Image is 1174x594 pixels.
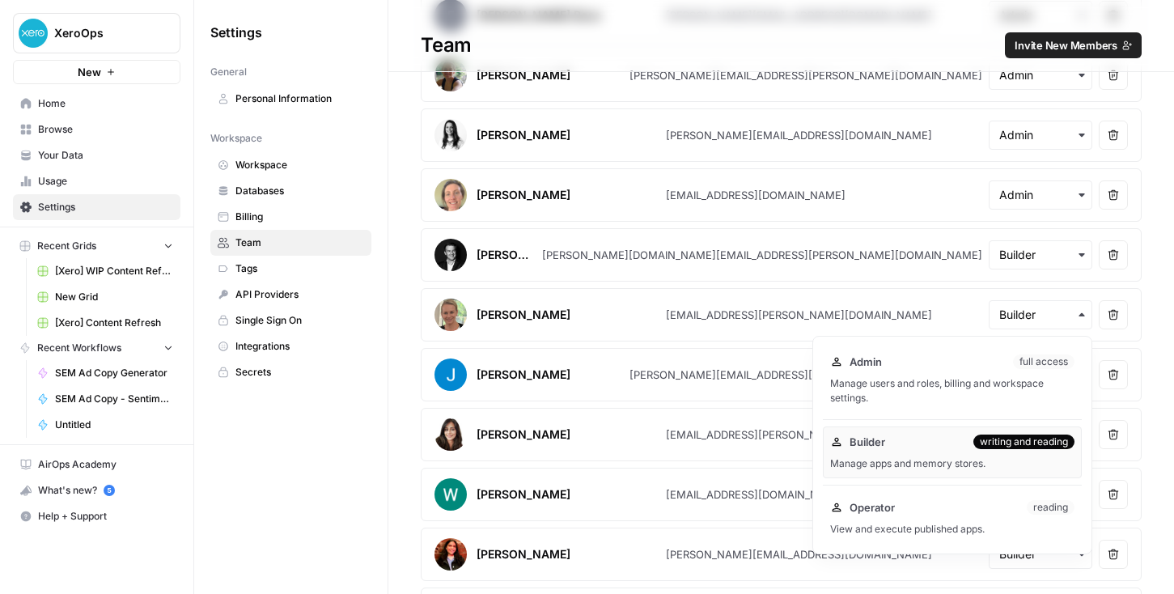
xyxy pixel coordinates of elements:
[434,418,467,451] img: avatar
[13,452,180,477] a: AirOps Academy
[38,200,173,214] span: Settings
[13,234,180,258] button: Recent Grids
[210,204,371,230] a: Billing
[235,184,364,198] span: Databases
[434,478,467,511] img: avatar
[850,354,882,370] span: Admin
[850,434,885,450] span: Builder
[434,179,467,211] img: avatar
[850,499,895,516] span: Operator
[14,478,180,503] div: What's new?
[434,239,467,271] img: avatar
[830,456,1074,471] div: Manage apps and memory stores.
[477,367,570,383] div: [PERSON_NAME]
[999,307,1082,323] input: Builder
[999,546,1082,562] input: Builder
[477,426,570,443] div: [PERSON_NAME]
[13,13,180,53] button: Workspace: XeroOps
[235,365,364,380] span: Secrets
[666,546,932,562] div: [PERSON_NAME][EMAIL_ADDRESS][DOMAIN_NAME]
[235,91,364,106] span: Personal Information
[434,359,467,391] img: avatar
[210,178,371,204] a: Databases
[235,158,364,172] span: Workspace
[1027,500,1074,515] div: reading
[434,119,467,151] img: avatar
[30,284,180,310] a: New Grid
[210,282,371,308] a: API Providers
[30,386,180,412] a: SEM Ad Copy - Sentiment Analysis
[477,307,570,323] div: [PERSON_NAME]
[30,310,180,336] a: [Xero] Content Refresh
[38,174,173,189] span: Usage
[830,522,1074,537] div: View and execute published apps.
[38,457,173,472] span: AirOps Academy
[30,412,180,438] a: Untitled
[477,247,536,263] div: [PERSON_NAME]
[235,261,364,276] span: Tags
[235,235,364,250] span: Team
[210,230,371,256] a: Team
[37,341,121,355] span: Recent Workflows
[13,168,180,194] a: Usage
[210,359,371,385] a: Secrets
[13,142,180,168] a: Your Data
[13,477,180,503] button: What's new? 5
[30,360,180,386] a: SEM Ad Copy Generator
[55,316,173,330] span: [Xero] Content Refresh
[38,122,173,137] span: Browse
[37,239,96,253] span: Recent Grids
[666,187,846,203] div: [EMAIL_ADDRESS][DOMAIN_NAME]
[434,299,467,331] img: avatar
[210,131,262,146] span: Workspace
[19,19,48,48] img: XeroOps Logo
[13,117,180,142] a: Browse
[13,336,180,360] button: Recent Workflows
[830,376,1074,405] div: Manage users and roles, billing and workspace settings.
[78,64,101,80] span: New
[999,127,1082,143] input: Admin
[999,67,1082,83] input: Admin
[38,509,173,524] span: Help + Support
[210,256,371,282] a: Tags
[434,59,467,91] img: avatar
[13,91,180,117] a: Home
[210,86,371,112] a: Personal Information
[666,486,846,503] div: [EMAIL_ADDRESS][DOMAIN_NAME]
[55,366,173,380] span: SEM Ad Copy Generator
[13,503,180,529] button: Help + Support
[210,152,371,178] a: Workspace
[55,264,173,278] span: [Xero] WIP Content Refresh
[55,392,173,406] span: SEM Ad Copy - Sentiment Analysis
[13,60,180,84] button: New
[999,187,1082,203] input: Admin
[666,307,932,323] div: [EMAIL_ADDRESS][PERSON_NAME][DOMAIN_NAME]
[1005,32,1142,58] button: Invite New Members
[55,290,173,304] span: New Grid
[107,486,111,494] text: 5
[210,23,262,42] span: Settings
[477,187,570,203] div: [PERSON_NAME]
[54,25,152,41] span: XeroOps
[666,426,932,443] div: [EMAIL_ADDRESS][PERSON_NAME][DOMAIN_NAME]
[38,96,173,111] span: Home
[1015,37,1117,53] span: Invite New Members
[235,339,364,354] span: Integrations
[38,148,173,163] span: Your Data
[235,210,364,224] span: Billing
[477,486,570,503] div: [PERSON_NAME]
[55,418,173,432] span: Untitled
[1013,354,1074,369] div: full access
[13,194,180,220] a: Settings
[477,546,570,562] div: [PERSON_NAME]
[210,308,371,333] a: Single Sign On
[542,247,982,263] div: [PERSON_NAME][DOMAIN_NAME][EMAIL_ADDRESS][PERSON_NAME][DOMAIN_NAME]
[999,247,1082,263] input: Builder
[629,367,982,383] div: [PERSON_NAME][EMAIL_ADDRESS][PERSON_NAME][DOMAIN_NAME]
[666,127,932,143] div: [PERSON_NAME][EMAIL_ADDRESS][DOMAIN_NAME]
[388,32,1174,58] div: Team
[235,287,364,302] span: API Providers
[210,333,371,359] a: Integrations
[629,67,982,83] div: [PERSON_NAME][EMAIL_ADDRESS][PERSON_NAME][DOMAIN_NAME]
[210,65,247,79] span: General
